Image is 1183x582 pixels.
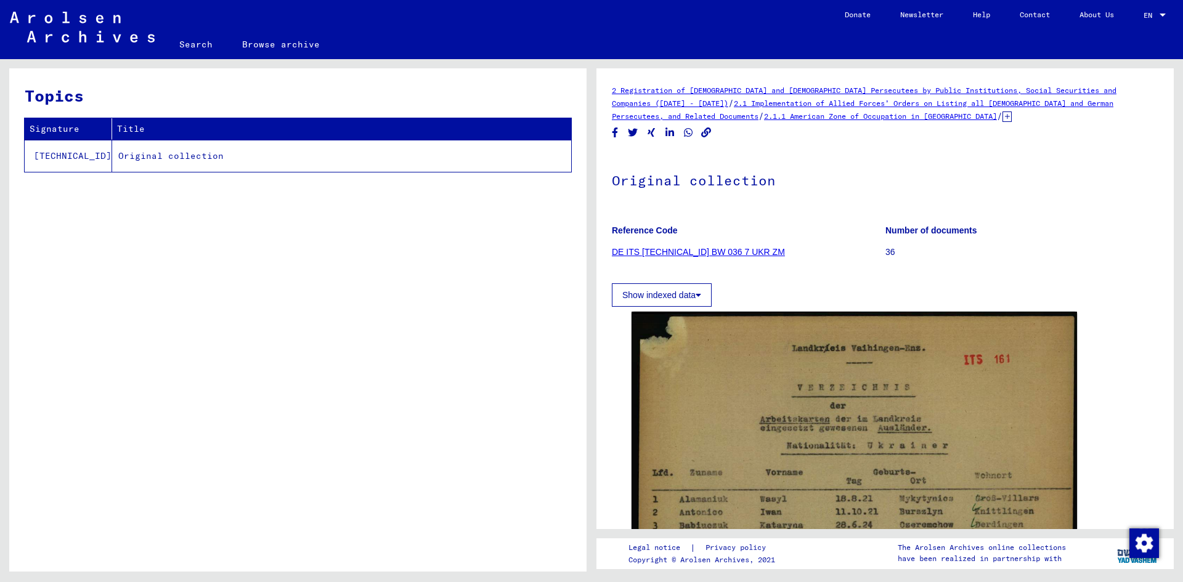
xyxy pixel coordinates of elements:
[997,110,1002,121] span: /
[682,125,695,140] button: Share on WhatsApp
[628,541,690,554] a: Legal notice
[664,125,677,140] button: Share on LinkedIn
[628,554,781,565] p: Copyright © Arolsen Archives, 2021
[227,30,335,59] a: Browse archive
[898,553,1066,564] p: have been realized in partnership with
[885,225,977,235] b: Number of documents
[165,30,227,59] a: Search
[25,140,112,172] td: [TECHNICAL_ID]
[25,84,571,108] h3: Topics
[1144,11,1157,20] span: EN
[1129,528,1158,557] div: Change consent
[728,97,734,108] span: /
[885,246,1158,259] p: 36
[627,125,640,140] button: Share on Twitter
[10,12,155,42] img: Arolsen_neg.svg
[612,99,1113,121] a: 2.1 Implementation of Allied Forces’ Orders on Listing all [DEMOGRAPHIC_DATA] and German Persecut...
[645,125,658,140] button: Share on Xing
[612,86,1116,108] a: 2 Registration of [DEMOGRAPHIC_DATA] and [DEMOGRAPHIC_DATA] Persecutees by Public Institutions, S...
[1129,528,1159,558] img: Change consent
[612,152,1158,206] h1: Original collection
[112,140,571,172] td: Original collection
[700,125,713,140] button: Copy link
[609,125,622,140] button: Share on Facebook
[628,541,781,554] div: |
[612,247,785,257] a: DE ITS [TECHNICAL_ID] BW 036 7 UKR ZM
[758,110,764,121] span: /
[898,542,1066,553] p: The Arolsen Archives online collections
[112,118,571,140] th: Title
[764,111,997,121] a: 2.1.1 American Zone of Occupation in [GEOGRAPHIC_DATA]
[696,541,781,554] a: Privacy policy
[1115,538,1161,568] img: yv_logo.png
[612,283,712,307] button: Show indexed data
[25,118,112,140] th: Signature
[612,225,678,235] b: Reference Code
